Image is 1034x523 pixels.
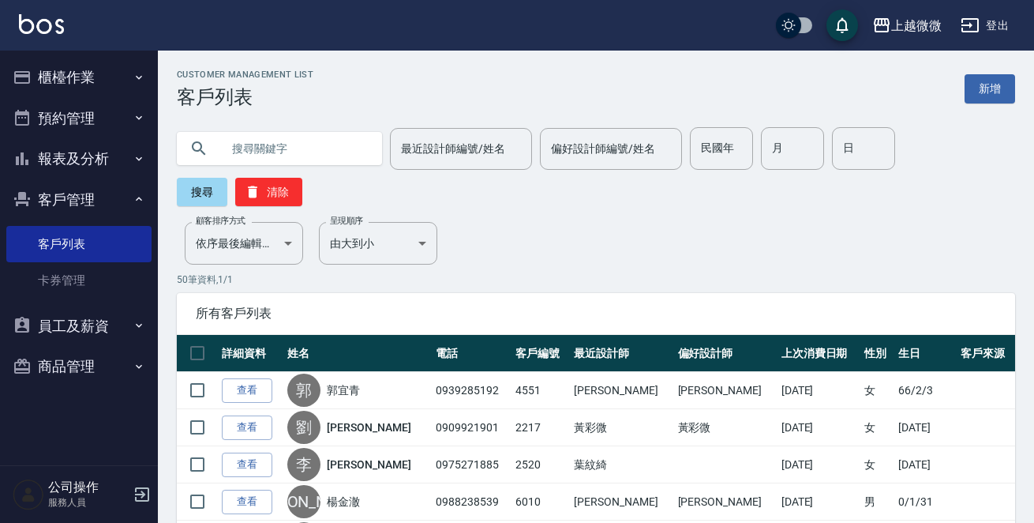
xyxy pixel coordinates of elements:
[570,483,673,521] td: [PERSON_NAME]
[221,127,369,170] input: 搜尋關鍵字
[6,346,152,387] button: 商品管理
[6,179,152,220] button: 客戶管理
[777,483,861,521] td: [DATE]
[511,483,570,521] td: 6010
[826,9,858,41] button: save
[860,446,894,483] td: 女
[19,14,64,34] img: Logo
[6,226,152,262] a: 客戶列表
[327,457,410,472] a: [PERSON_NAME]
[511,335,570,372] th: 客戶編號
[777,409,861,446] td: [DATE]
[894,335,957,372] th: 生日
[894,446,957,483] td: [DATE]
[674,335,777,372] th: 偏好設計師
[965,74,1015,103] a: 新增
[674,409,777,446] td: 黃彩微
[6,306,152,347] button: 員工及薪資
[196,215,245,227] label: 顧客排序方式
[177,273,1015,287] p: 50 筆資料, 1 / 1
[235,178,302,206] button: 清除
[777,335,861,372] th: 上次消費日期
[327,420,410,435] a: [PERSON_NAME]
[894,483,957,521] td: 0/1/31
[177,70,313,80] h2: Customer Management List
[330,215,363,227] label: 呈現順序
[177,178,227,206] button: 搜尋
[954,11,1015,40] button: 登出
[319,222,437,265] div: 由大到小
[894,372,957,409] td: 66/2/3
[570,372,673,409] td: [PERSON_NAME]
[287,411,320,444] div: 劉
[283,335,432,372] th: 姓名
[860,335,894,372] th: 性別
[511,446,570,483] td: 2520
[432,446,511,483] td: 0975271885
[511,409,570,446] td: 2217
[6,138,152,179] button: 報表及分析
[287,485,320,518] div: [PERSON_NAME]
[327,494,360,510] a: 楊金澈
[432,372,511,409] td: 0939285192
[570,409,673,446] td: 黃彩微
[674,483,777,521] td: [PERSON_NAME]
[866,9,948,42] button: 上越微微
[327,382,360,398] a: 郭宜青
[6,262,152,299] a: 卡券管理
[860,372,894,409] td: 女
[287,374,320,407] div: 郭
[13,479,44,510] img: Person
[48,495,129,510] p: 服務人員
[957,335,1015,372] th: 客戶來源
[860,483,894,521] td: 男
[432,335,511,372] th: 電話
[222,416,272,440] a: 查看
[222,378,272,403] a: 查看
[287,448,320,481] div: 李
[777,446,861,483] td: [DATE]
[177,86,313,108] h3: 客戶列表
[674,372,777,409] td: [PERSON_NAME]
[48,480,129,495] h5: 公司操作
[777,372,861,409] td: [DATE]
[222,453,272,477] a: 查看
[222,490,272,514] a: 查看
[511,372,570,409] td: 4551
[6,98,152,139] button: 預約管理
[6,57,152,98] button: 櫃檯作業
[860,409,894,446] td: 女
[196,306,996,322] span: 所有客戶列表
[891,16,942,36] div: 上越微微
[185,222,303,265] div: 依序最後編輯時間
[894,409,957,446] td: [DATE]
[432,483,511,521] td: 0988238539
[570,446,673,483] td: 葉紋綺
[218,335,283,372] th: 詳細資料
[432,409,511,446] td: 0909921901
[570,335,673,372] th: 最近設計師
